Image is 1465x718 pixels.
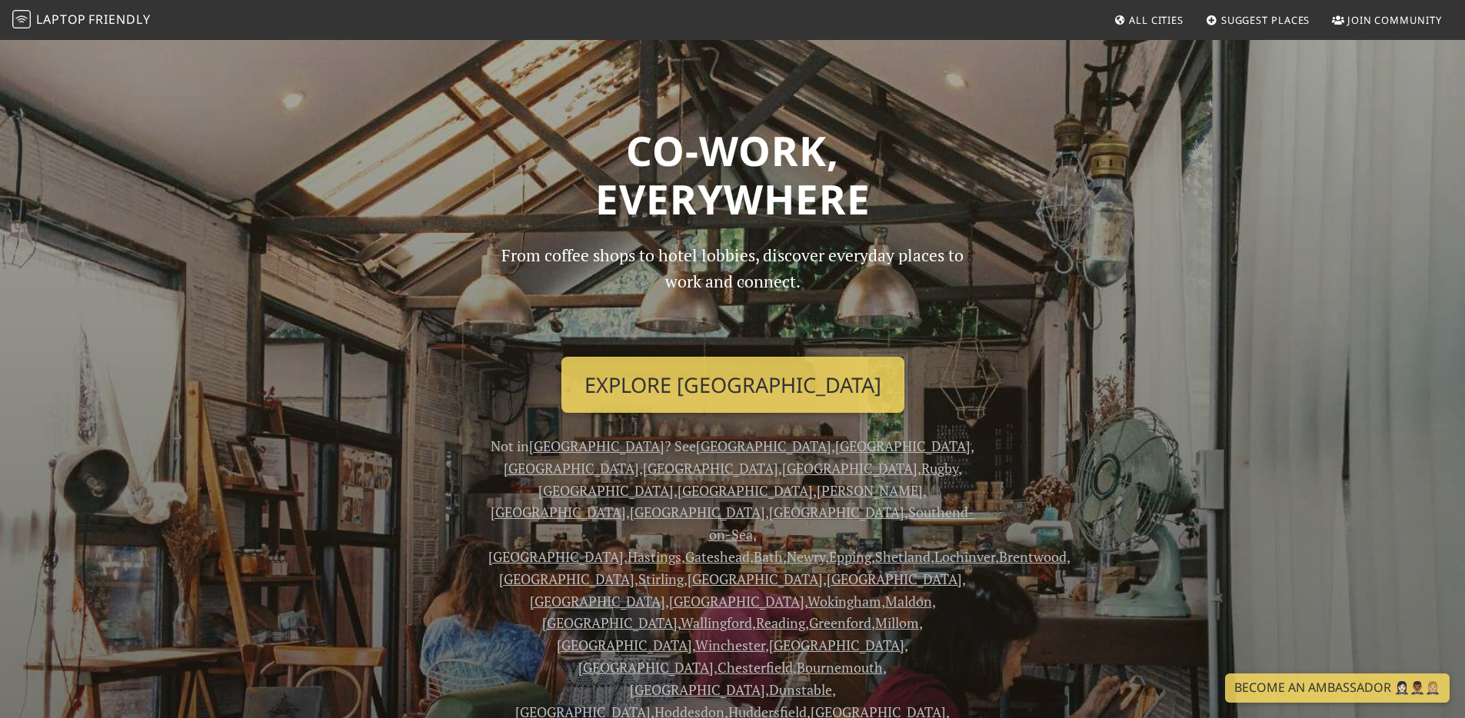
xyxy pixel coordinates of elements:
[769,636,904,654] a: [GEOGRAPHIC_DATA]
[542,613,678,632] a: [GEOGRAPHIC_DATA]
[797,658,883,676] a: Bournemouth
[235,126,1231,224] h1: Co-work, Everywhere
[756,613,805,632] a: Reading
[12,7,151,34] a: LaptopFriendly LaptopFriendly
[681,613,752,632] a: Wallingford
[529,437,664,455] a: [GEOGRAPHIC_DATA]
[782,459,917,477] a: [GEOGRAPHIC_DATA]
[685,547,750,566] a: Gateshead
[1107,6,1190,34] a: All Cities
[934,547,995,566] a: Lochinver
[88,11,150,28] span: Friendly
[530,592,665,610] a: [GEOGRAPHIC_DATA]
[1225,673,1450,703] a: Become an Ambassador 🤵🏻‍♀️🤵🏾‍♂️🤵🏼‍♀️
[557,636,692,654] a: [GEOGRAPHIC_DATA]
[12,10,31,28] img: LaptopFriendly
[875,547,931,566] a: Shetland
[643,459,778,477] a: [GEOGRAPHIC_DATA]
[769,503,904,521] a: [GEOGRAPHIC_DATA]
[827,570,962,588] a: [GEOGRAPHIC_DATA]
[696,437,831,455] a: [GEOGRAPHIC_DATA]
[1200,6,1317,34] a: Suggest Places
[1347,13,1442,27] span: Join Community
[488,242,977,344] p: From coffee shops to hotel lobbies, discover everyday places to work and connect.
[807,592,881,610] a: Wokingham
[538,481,674,500] a: [GEOGRAPHIC_DATA]
[499,570,634,588] a: [GEOGRAPHIC_DATA]
[875,613,919,632] a: Millom
[630,503,765,521] a: [GEOGRAPHIC_DATA]
[921,459,958,477] a: Rugby
[885,592,932,610] a: Maldon
[630,680,765,699] a: [GEOGRAPHIC_DATA]
[638,570,684,588] a: Stirling
[769,680,832,699] a: Dunstable
[809,613,871,632] a: Greenford
[999,547,1067,566] a: Brentwood
[787,547,825,566] a: Newry
[829,547,871,566] a: Epping
[835,437,971,455] a: [GEOGRAPHIC_DATA]
[628,547,681,566] a: Hastings
[695,636,765,654] a: Winchester
[36,11,86,28] span: Laptop
[718,658,793,676] a: Chesterfield
[688,570,823,588] a: [GEOGRAPHIC_DATA]
[1129,13,1184,27] span: All Cities
[1221,13,1310,27] span: Suggest Places
[817,481,923,500] a: [PERSON_NAME]
[754,547,783,566] a: Bath
[561,357,904,414] a: Explore [GEOGRAPHIC_DATA]
[488,547,624,566] a: [GEOGRAPHIC_DATA]
[1326,6,1448,34] a: Join Community
[491,503,626,521] a: [GEOGRAPHIC_DATA]
[669,592,804,610] a: [GEOGRAPHIC_DATA]
[504,459,639,477] a: [GEOGRAPHIC_DATA]
[578,658,714,676] a: [GEOGRAPHIC_DATA]
[678,481,813,500] a: [GEOGRAPHIC_DATA]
